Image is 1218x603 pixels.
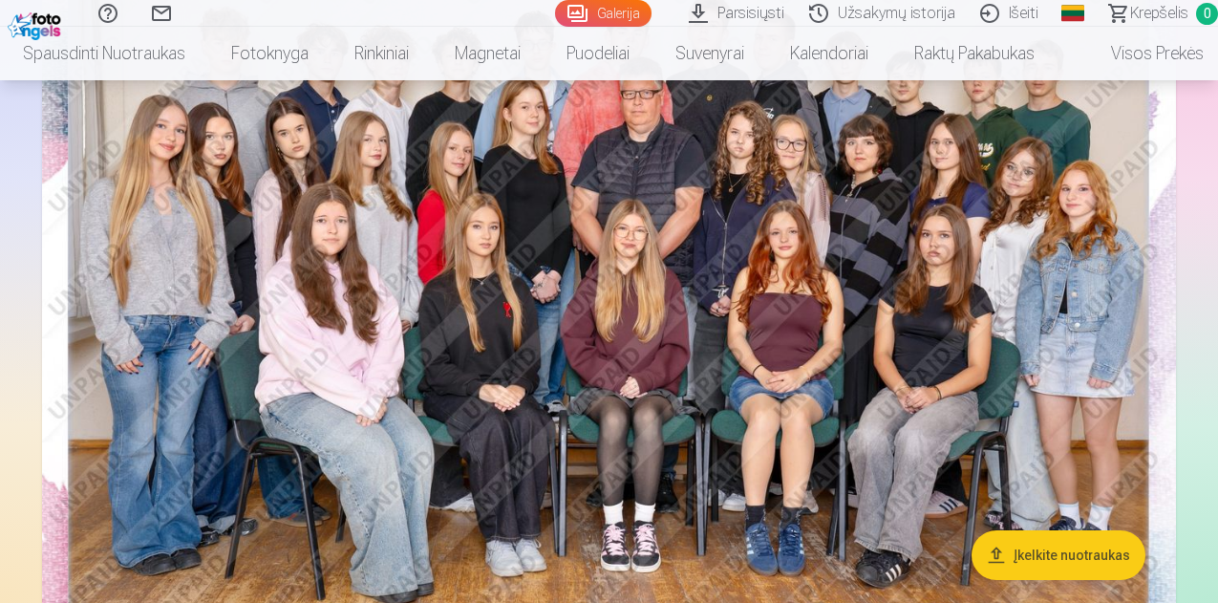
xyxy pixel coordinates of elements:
a: Puodeliai [544,27,652,80]
a: Fotoknyga [208,27,331,80]
a: Magnetai [432,27,544,80]
a: Suvenyrai [652,27,767,80]
a: Kalendoriai [767,27,891,80]
a: Rinkiniai [331,27,432,80]
img: /fa2 [8,8,66,40]
button: Įkelkite nuotraukas [972,530,1145,580]
span: 0 [1196,3,1218,25]
span: Krepšelis [1130,2,1188,25]
a: Raktų pakabukas [891,27,1058,80]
